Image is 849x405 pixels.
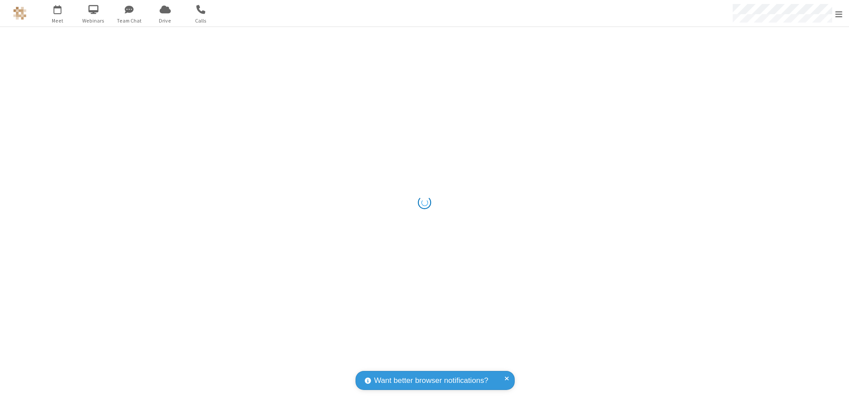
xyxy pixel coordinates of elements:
[77,17,110,25] span: Webinars
[374,375,488,386] span: Want better browser notifications?
[41,17,74,25] span: Meet
[184,17,218,25] span: Calls
[149,17,182,25] span: Drive
[113,17,146,25] span: Team Chat
[13,7,27,20] img: QA Selenium DO NOT DELETE OR CHANGE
